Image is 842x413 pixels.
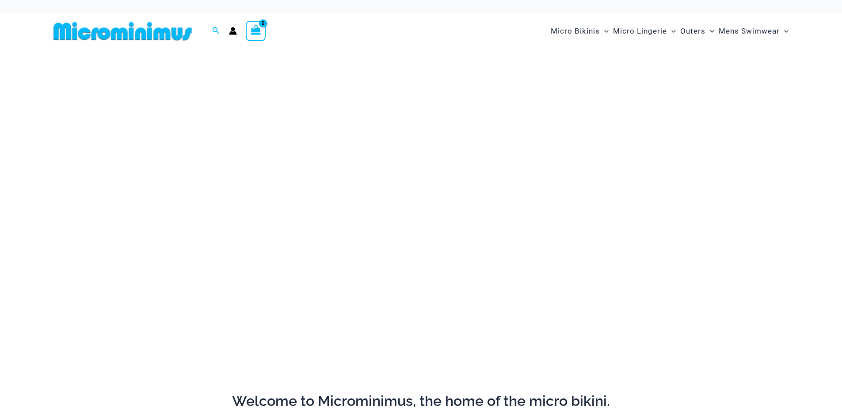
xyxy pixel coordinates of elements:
a: Micro LingerieMenu ToggleMenu Toggle [611,18,678,45]
span: Outers [680,20,705,42]
span: Menu Toggle [705,20,714,42]
h2: Welcome to Microminimus, the home of the micro bikini. [50,392,792,410]
a: Mens SwimwearMenu ToggleMenu Toggle [716,18,791,45]
a: Micro BikinisMenu ToggleMenu Toggle [549,18,611,45]
nav: Site Navigation [547,16,792,46]
span: Mens Swimwear [719,20,780,42]
img: MM SHOP LOGO FLAT [50,21,195,41]
a: Account icon link [229,27,237,35]
span: Micro Bikinis [551,20,600,42]
a: Search icon link [212,26,220,37]
span: Micro Lingerie [613,20,667,42]
a: OutersMenu ToggleMenu Toggle [678,18,716,45]
span: Menu Toggle [780,20,789,42]
span: Menu Toggle [667,20,676,42]
a: View Shopping Cart, empty [246,21,266,41]
span: Menu Toggle [600,20,609,42]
